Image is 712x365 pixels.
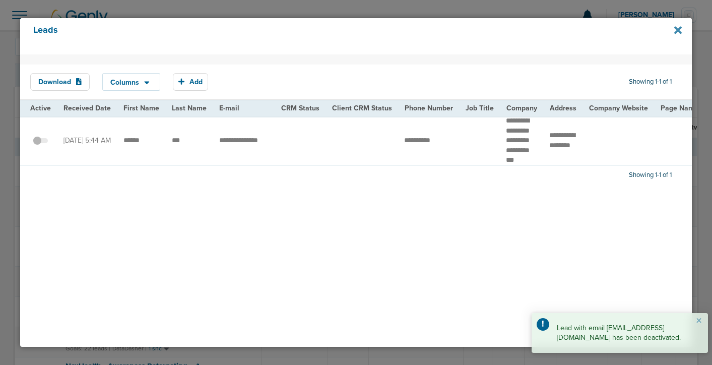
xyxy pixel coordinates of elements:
h4: Leads [33,25,617,48]
th: Page Name [654,100,704,116]
span: Received Date [63,104,111,112]
span: Phone Number [405,104,453,112]
span: First Name [123,104,159,112]
button: Close [696,315,702,327]
button: Download [30,73,90,91]
span: Showing 1-1 of 1 [629,171,672,179]
td: [DATE] 5:44 AM [57,116,117,165]
span: Columns [110,79,139,86]
span: CRM Status [281,104,319,112]
div: Lead with email [EMAIL_ADDRESS][DOMAIN_NAME] has been deactivated. [532,313,708,353]
span: Add [189,78,203,87]
th: Company Website [582,100,654,116]
th: Address [543,100,582,116]
span: Last Name [172,104,207,112]
th: Job Title [459,100,500,116]
th: Client CRM Status [326,100,398,116]
span: Active [30,104,51,112]
button: Add [173,73,208,91]
th: Company [500,100,543,116]
span: Showing 1-1 of 1 [629,78,672,86]
span: E-mail [219,104,239,112]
